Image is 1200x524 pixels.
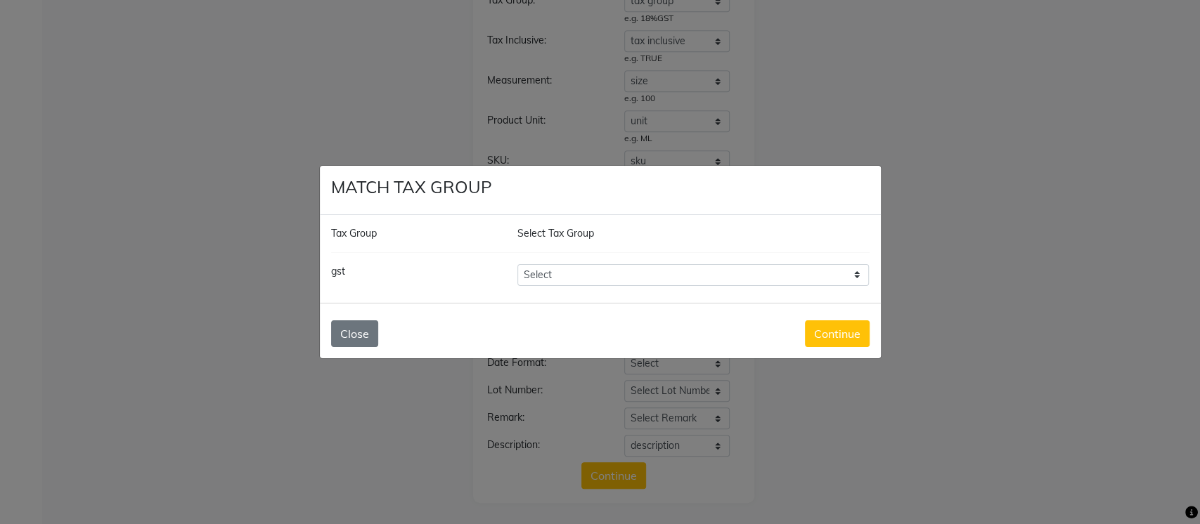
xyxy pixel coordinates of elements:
h4: MATCH TAX GROUP [331,177,492,197]
div: Tax Group [321,226,507,241]
button: Close [331,320,378,347]
div: Select Tax Group [507,226,880,241]
div: gst [321,264,507,286]
button: Continue [805,320,870,347]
